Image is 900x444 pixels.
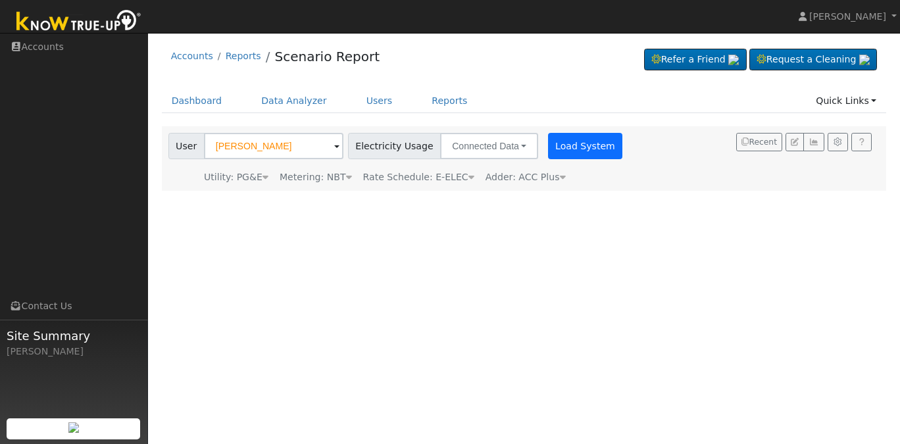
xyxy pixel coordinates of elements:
[204,170,268,184] div: Utility: PG&E
[806,89,886,113] a: Quick Links
[348,133,441,159] span: Electricity Usage
[162,89,232,113] a: Dashboard
[171,51,213,61] a: Accounts
[10,7,148,37] img: Know True-Up
[786,133,804,151] button: Edit User
[274,49,380,64] a: Scenario Report
[548,133,623,159] button: Load System
[644,49,747,71] a: Refer a Friend
[728,55,739,65] img: retrieve
[7,345,141,358] div: [PERSON_NAME]
[440,133,538,159] button: Connected Data
[226,51,261,61] a: Reports
[422,89,477,113] a: Reports
[363,172,474,182] span: Alias: HE1
[7,327,141,345] span: Site Summary
[280,170,352,184] div: Metering: NBT
[251,89,337,113] a: Data Analyzer
[357,89,403,113] a: Users
[859,55,870,65] img: retrieve
[168,133,205,159] span: User
[828,133,848,151] button: Settings
[803,133,824,151] button: Multi-Series Graph
[749,49,877,71] a: Request a Cleaning
[68,422,79,433] img: retrieve
[736,133,782,151] button: Recent
[204,133,343,159] input: Select a User
[809,11,886,22] span: [PERSON_NAME]
[486,170,566,184] div: Adder: ACC Plus
[851,133,872,151] a: Help Link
